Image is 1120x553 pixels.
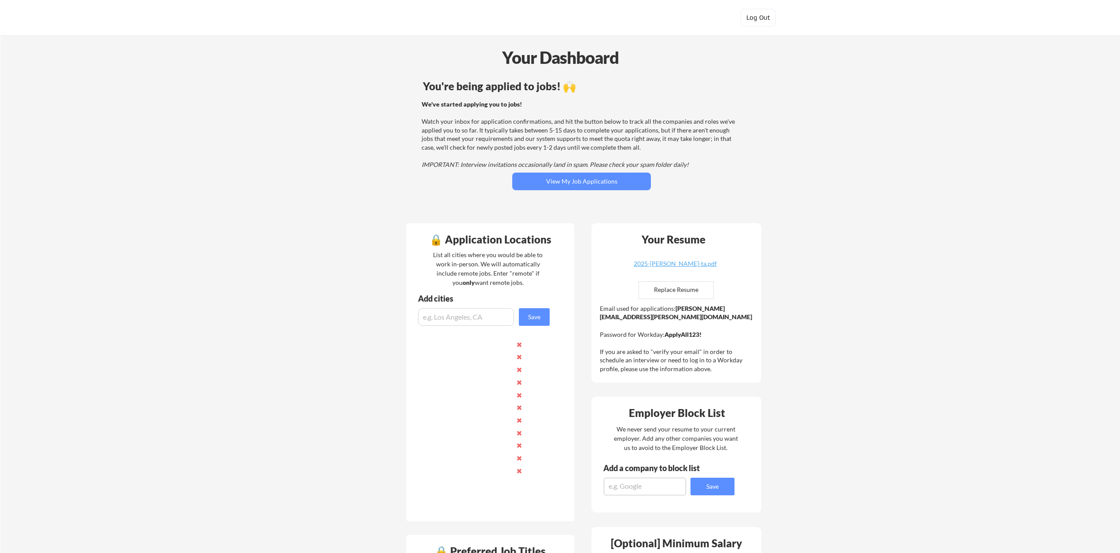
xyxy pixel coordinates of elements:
[418,295,552,302] div: Add cities
[422,100,522,108] strong: We've started applying you to jobs!
[600,305,752,321] strong: [PERSON_NAME][EMAIL_ADDRESS][PERSON_NAME][DOMAIN_NAME]
[623,261,727,267] div: 2025-[PERSON_NAME]-ta.pdf
[408,234,572,245] div: 🔒 Application Locations
[595,408,759,418] div: Employer Block List
[741,9,776,26] button: Log Out
[427,250,548,287] div: List all cities where you would be able to work in-person. We will automatically include remote j...
[595,538,758,549] div: [Optional] Minimum Salary
[600,304,755,373] div: Email used for applications: Password for Workday: If you are asked to "verify your email" in ord...
[463,279,475,286] strong: only
[613,424,738,452] div: We never send your resume to your current employer. Add any other companies you want us to avoid ...
[423,81,740,92] div: You're being applied to jobs! 🙌
[512,173,651,190] button: View My Job Applications
[422,161,689,168] em: IMPORTANT: Interview invitations occasionally land in spam. Please check your spam folder daily!
[1,45,1120,70] div: Your Dashboard
[519,308,550,326] button: Save
[690,478,734,495] button: Save
[665,331,701,338] strong: ApplyAll123!
[630,234,717,245] div: Your Resume
[623,261,727,274] a: 2025-[PERSON_NAME]-ta.pdf
[603,464,713,472] div: Add a company to block list
[422,100,739,169] div: Watch your inbox for application confirmations, and hit the button below to track all the compani...
[418,308,514,326] input: e.g. Los Angeles, CA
